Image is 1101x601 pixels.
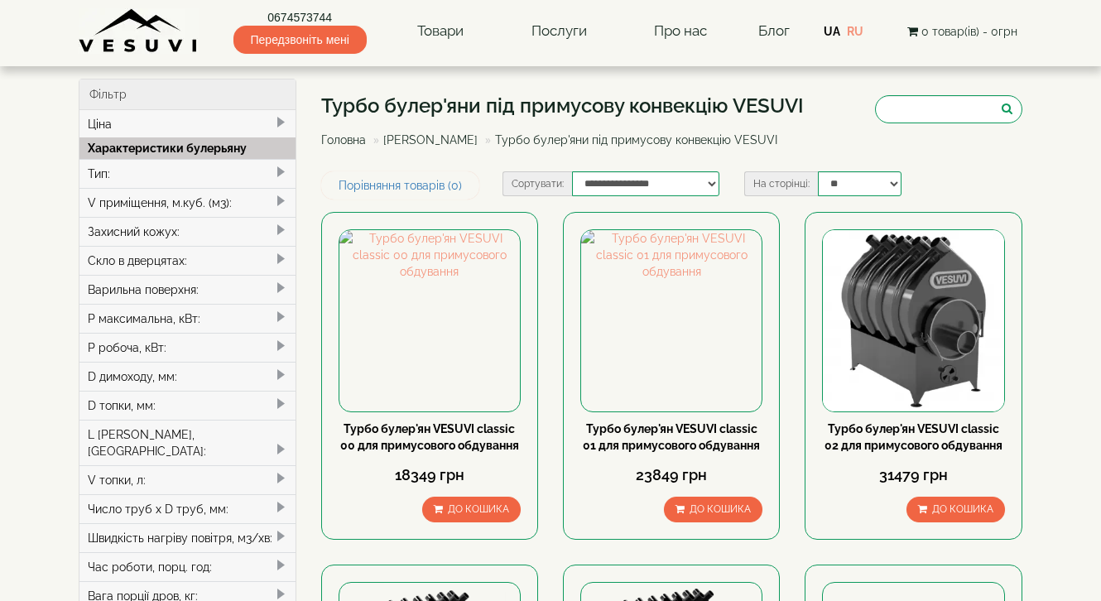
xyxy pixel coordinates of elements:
[583,422,760,452] a: Турбо булер'ян VESUVI classic 01 для примусового обдування
[822,464,1004,486] div: 31479 грн
[932,503,993,515] span: До кошика
[79,217,296,246] div: Захисний кожух:
[79,420,296,465] div: L [PERSON_NAME], [GEOGRAPHIC_DATA]:
[321,95,804,117] h1: Турбо булер'яни під примусову конвекцію VESUVI
[515,12,603,50] a: Послуги
[79,552,296,581] div: Час роботи, порц. год:
[664,497,762,522] button: До кошика
[79,523,296,552] div: Швидкість нагріву повітря, м3/хв:
[906,497,1005,522] button: До кошика
[824,25,840,38] a: UA
[79,275,296,304] div: Варильна поверхня:
[79,333,296,362] div: P робоча, кВт:
[79,79,296,110] div: Фільтр
[340,422,519,452] a: Турбо булер'ян VESUVI classic 00 для примусового обдування
[744,171,818,196] label: На сторінці:
[79,8,199,54] img: Завод VESUVI
[637,12,724,50] a: Про нас
[580,464,762,486] div: 23849 грн
[481,132,777,148] li: Турбо булер'яни під примусову конвекцію VESUVI
[339,230,520,411] img: Турбо булер'ян VESUVI classic 00 для примусового обдування
[383,133,478,147] a: [PERSON_NAME]
[79,304,296,333] div: P максимальна, кВт:
[921,25,1017,38] span: 0 товар(ів) - 0грн
[321,171,479,200] a: Порівняння товарів (0)
[422,497,521,522] button: До кошика
[823,230,1003,411] img: Турбо булер'ян VESUVI classic 02 для примусового обдування
[79,137,296,159] div: Характеристики булерьяну
[448,503,509,515] span: До кошика
[79,362,296,391] div: D димоходу, мм:
[902,22,1022,41] button: 0 товар(ів) - 0грн
[233,9,367,26] a: 0674573744
[847,25,863,38] a: RU
[79,465,296,494] div: V топки, л:
[79,188,296,217] div: V приміщення, м.куб. (м3):
[79,391,296,420] div: D топки, мм:
[233,26,367,54] span: Передзвоніть мені
[825,422,1002,452] a: Турбо булер'ян VESUVI classic 02 для примусового обдування
[79,159,296,188] div: Тип:
[502,171,572,196] label: Сортувати:
[79,110,296,138] div: Ціна
[339,464,521,486] div: 18349 грн
[690,503,751,515] span: До кошика
[79,494,296,523] div: Число труб x D труб, мм:
[581,230,762,411] img: Турбо булер'ян VESUVI classic 01 для примусового обдування
[401,12,480,50] a: Товари
[321,133,366,147] a: Головна
[758,22,790,39] a: Блог
[79,246,296,275] div: Скло в дверцятах:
